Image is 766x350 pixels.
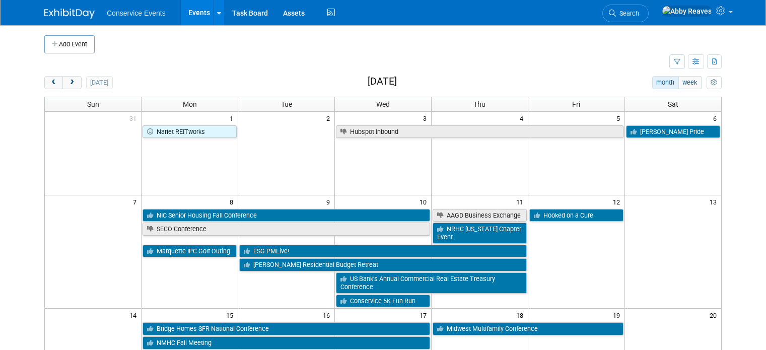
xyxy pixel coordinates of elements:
[143,209,430,222] a: NIC Senior Housing Fall Conference
[225,309,238,321] span: 15
[239,258,527,271] a: [PERSON_NAME] Residential Budget Retreat
[433,223,527,243] a: NRHC [US_STATE] Chapter Event
[709,195,721,208] span: 13
[668,100,678,108] span: Sat
[87,100,99,108] span: Sun
[336,295,430,308] a: Conservice 5K Fun Run
[128,112,141,124] span: 31
[612,309,624,321] span: 19
[707,76,722,89] button: myCustomButton
[376,100,390,108] span: Wed
[515,195,528,208] span: 11
[239,245,527,258] a: ESG PMLive!
[433,209,527,222] a: AAGD Business Exchange
[44,76,63,89] button: prev
[62,76,81,89] button: next
[612,195,624,208] span: 12
[709,309,721,321] span: 20
[419,195,431,208] span: 10
[132,195,141,208] span: 7
[602,5,649,22] a: Search
[107,9,166,17] span: Conservice Events
[229,112,238,124] span: 1
[336,272,527,293] a: US Bank’s Annual Commercial Real Estate Treasury Conference
[325,195,334,208] span: 9
[662,6,712,17] img: Abby Reaves
[44,35,95,53] button: Add Event
[44,9,95,19] img: ExhibitDay
[143,245,237,258] a: Marquette IPC Golf Outing
[712,112,721,124] span: 6
[86,76,113,89] button: [DATE]
[143,125,237,138] a: Nariet REITworks
[419,309,431,321] span: 17
[325,112,334,124] span: 2
[281,100,292,108] span: Tue
[128,309,141,321] span: 14
[572,100,580,108] span: Fri
[143,223,430,236] a: SECO Conference
[515,309,528,321] span: 18
[229,195,238,208] span: 8
[519,112,528,124] span: 4
[336,125,623,138] a: Hubspot Inbound
[711,80,717,86] i: Personalize Calendar
[678,76,702,89] button: week
[616,10,639,17] span: Search
[652,76,679,89] button: month
[143,322,430,335] a: Bridge Homes SFR National Conference
[626,125,720,138] a: [PERSON_NAME] Pride
[183,100,197,108] span: Mon
[615,112,624,124] span: 5
[529,209,623,222] a: Hooked on a Cure
[322,309,334,321] span: 16
[368,76,397,87] h2: [DATE]
[433,322,623,335] a: Midwest Multifamily Conference
[143,336,430,349] a: NMHC Fall Meeting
